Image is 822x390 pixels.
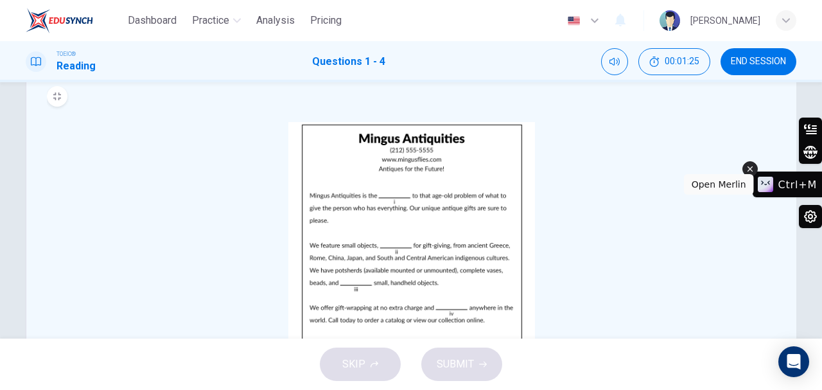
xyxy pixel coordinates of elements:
[690,13,760,28] div: [PERSON_NAME]
[128,13,177,28] span: Dashboard
[123,9,182,32] button: Dashboard
[312,54,385,69] h1: Questions 1 - 4
[256,13,295,28] span: Analysis
[638,48,710,75] div: Hide
[187,9,246,32] button: Practice
[566,16,582,26] img: en
[721,48,796,75] button: END SESSION
[660,10,680,31] img: Profile picture
[26,8,123,33] a: EduSynch logo
[57,58,96,74] h1: Reading
[305,9,347,32] button: Pricing
[251,9,300,32] button: Analysis
[638,48,710,75] button: 00:01:25
[601,48,628,75] div: Mute
[288,122,535,346] img: undefined
[26,8,93,33] img: EduSynch logo
[778,346,809,377] div: Open Intercom Messenger
[731,57,786,67] span: END SESSION
[192,13,229,28] span: Practice
[57,49,76,58] span: TOEIC®
[47,86,67,107] button: MINIMIZE
[310,13,342,28] span: Pricing
[665,57,699,67] span: 00:01:25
